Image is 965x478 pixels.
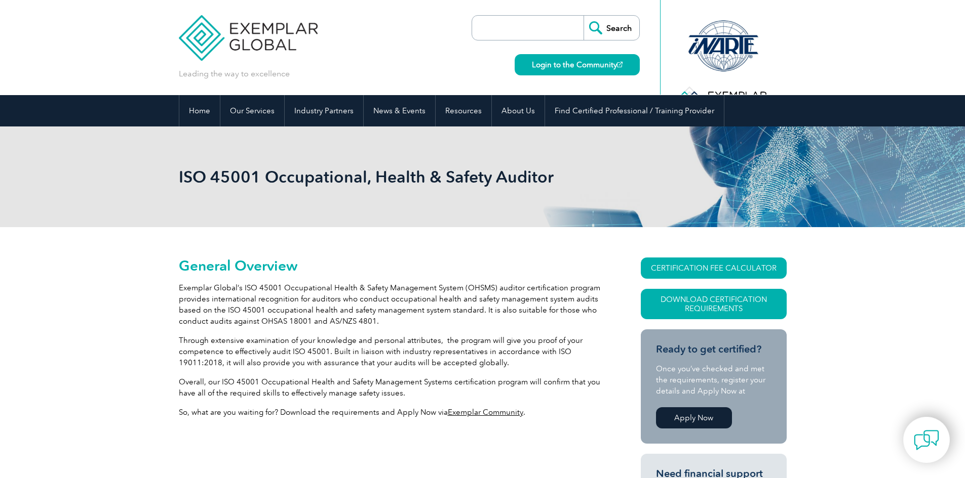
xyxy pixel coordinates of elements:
[914,427,939,453] img: contact-chat.png
[220,95,284,126] a: Our Services
[515,54,640,75] a: Login to the Community
[179,376,604,399] p: Overall, our ISO 45001 Occupational Health and Safety Management Systems certification program wi...
[448,408,523,417] a: Exemplar Community
[656,407,732,428] a: Apply Now
[179,68,290,79] p: Leading the way to excellence
[179,167,568,187] h1: ISO 45001 Occupational, Health & Safety Auditor
[641,289,787,319] a: Download Certification Requirements
[584,16,639,40] input: Search
[179,407,604,418] p: So, what are you waiting for? Download the requirements and Apply Now via .
[364,95,435,126] a: News & Events
[656,343,771,356] h3: Ready to get certified?
[179,257,604,274] h2: General Overview
[436,95,491,126] a: Resources
[179,282,604,327] p: Exemplar Global’s ISO 45001 Occupational Health & Safety Management System (OHSMS) auditor certif...
[285,95,363,126] a: Industry Partners
[641,257,787,279] a: CERTIFICATION FEE CALCULATOR
[492,95,545,126] a: About Us
[617,62,623,67] img: open_square.png
[179,335,604,368] p: Through extensive examination of your knowledge and personal attributes, the program will give yo...
[656,363,771,397] p: Once you’ve checked and met the requirements, register your details and Apply Now at
[179,95,220,126] a: Home
[545,95,724,126] a: Find Certified Professional / Training Provider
